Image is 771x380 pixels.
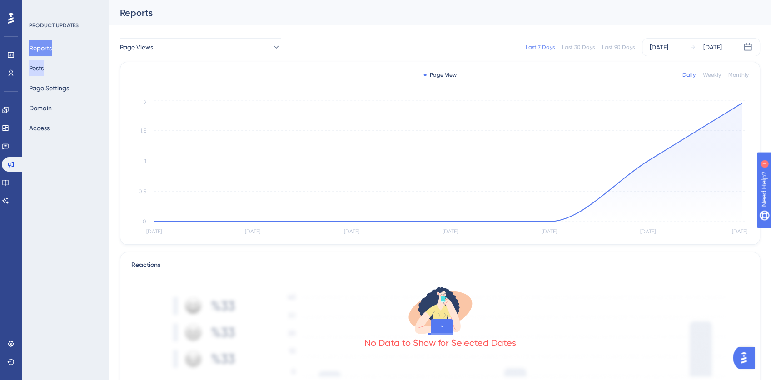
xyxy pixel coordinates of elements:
[131,260,749,271] div: Reactions
[120,42,153,53] span: Page Views
[731,228,747,235] tspan: [DATE]
[29,60,44,76] button: Posts
[144,99,146,106] tspan: 2
[733,344,760,371] iframe: UserGuiding AI Assistant Launcher
[682,71,696,79] div: Daily
[541,228,557,235] tspan: [DATE]
[29,100,52,116] button: Domain
[29,80,69,96] button: Page Settings
[364,336,516,349] div: No Data to Show for Selected Dates
[640,228,656,235] tspan: [DATE]
[140,128,146,134] tspan: 1.5
[728,71,749,79] div: Monthly
[29,22,79,29] div: PRODUCT UPDATES
[29,40,52,56] button: Reports
[562,44,595,51] div: Last 30 Days
[63,5,66,12] div: 1
[703,42,722,53] div: [DATE]
[146,228,162,235] tspan: [DATE]
[650,42,668,53] div: [DATE]
[29,120,50,136] button: Access
[423,71,457,79] div: Page View
[120,38,281,56] button: Page Views
[602,44,635,51] div: Last 90 Days
[245,228,260,235] tspan: [DATE]
[703,71,721,79] div: Weekly
[143,218,146,225] tspan: 0
[120,6,737,19] div: Reports
[21,2,57,13] span: Need Help?
[139,188,146,195] tspan: 0.5
[144,158,146,164] tspan: 1
[443,228,458,235] tspan: [DATE]
[526,44,555,51] div: Last 7 Days
[344,228,359,235] tspan: [DATE]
